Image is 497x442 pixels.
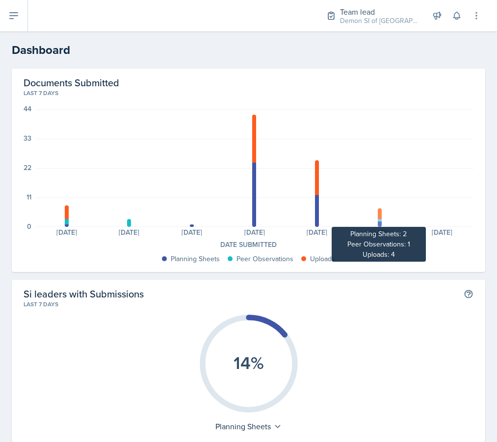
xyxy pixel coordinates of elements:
[24,89,473,98] div: Last 7 days
[411,229,473,236] div: [DATE]
[171,254,220,264] div: Planning Sheets
[24,76,473,89] h2: Documents Submitted
[340,16,419,26] div: Demon SI of [GEOGRAPHIC_DATA] / Fall 2025
[236,254,293,264] div: Peer Observations
[24,105,31,112] div: 44
[210,418,287,434] div: Planning Sheets
[98,229,161,236] div: [DATE]
[24,288,144,300] h2: Si leaders with Submissions
[286,229,348,236] div: [DATE]
[348,229,411,236] div: [DATE]
[26,194,31,200] div: 11
[24,164,31,171] div: 22
[234,350,264,375] text: 14%
[27,223,31,230] div: 0
[24,240,473,250] div: Date Submitted
[24,300,473,309] div: Last 7 days
[12,41,485,59] h2: Dashboard
[35,229,98,236] div: [DATE]
[223,229,286,236] div: [DATE]
[310,254,335,264] div: Uploads
[340,6,419,18] div: Team lead
[24,135,31,142] div: 33
[160,229,223,236] div: [DATE]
